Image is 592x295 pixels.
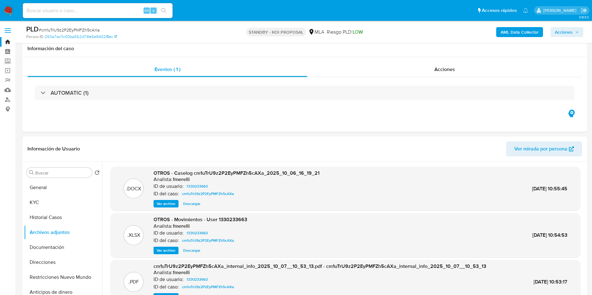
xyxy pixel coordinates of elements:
span: cm1uTrU9z2P2EyPMFZh5cAXa [182,283,234,291]
button: Descargar [180,200,203,207]
span: OTROS - Caselog cm1uTrU9z2P2EyPMFZh5cAXa_2025_10_06_16_19_21 [154,169,320,177]
span: [DATE] 10:54:53 [532,231,567,239]
a: cm1uTrU9z2P2EyPMFZh5cAXa [179,190,236,197]
b: AML Data Collector [501,27,539,37]
a: Salir [581,7,587,14]
button: search-icon [157,6,170,15]
div: AUTOMATIC (1) [35,86,575,100]
p: Analista: [154,176,172,183]
span: Acciones [434,66,455,73]
span: Ver mirada por persona [514,141,567,156]
h6: fmerelli [173,269,190,276]
button: Descargar [180,247,203,254]
button: Ver mirada por persona [506,141,582,156]
p: Analista: [154,269,172,276]
a: cm1uTrU9z2P2EyPMFZh5cAXa [179,283,236,291]
b: PLD [26,24,39,34]
p: ID de usuario: [154,230,183,236]
p: ID de usuario: [154,183,183,189]
span: OTROS - Movimientos - User 1330233663 [154,216,247,223]
a: 260a7ac11c00ba552d74fe5e9402f8ec [45,34,117,40]
span: Descargar [183,247,200,254]
button: Historial Casos [24,210,102,225]
span: 1330233663 [187,276,208,283]
span: Acciones [555,27,573,37]
p: Analista: [154,223,172,229]
button: AML Data Collector [496,27,543,37]
p: ID del caso: [154,237,179,244]
span: Ver archivo [157,201,175,207]
button: KYC [24,195,102,210]
span: [DATE] 10:53:17 [534,278,567,285]
p: .XLSX [127,232,140,239]
h3: AUTOMATIC (1) [51,89,89,96]
a: cm1uTrU9z2P2EyPMFZh5cAXa [179,237,236,244]
span: Accesos rápidos [482,7,517,14]
input: Buscar usuario o caso... [23,7,173,15]
p: .PDF [129,278,139,285]
input: Buscar [35,170,90,176]
button: Documentación [24,240,102,255]
h1: Información del caso [27,45,582,52]
span: cm1uTrU9z2P2EyPMFZh5cAXa [182,237,234,244]
p: ID de usuario: [154,276,183,283]
h6: fmerelli [173,176,190,183]
span: Riesgo PLD: [327,29,363,36]
span: Eventos ( 1 ) [154,66,180,73]
span: cm1uTrU9z2P2EyPMFZh5cAXa [182,190,234,197]
button: General [24,180,102,195]
span: Descargar [183,201,200,207]
a: 1330233663 [184,183,210,190]
a: 1330233663 [184,276,210,283]
span: LOW [353,28,363,36]
button: Buscar [29,170,34,175]
span: cm1uTrU9z2P2EyPMFZh5cAXa_internal_info_2025_10_07__10_53_13.pdf - cm1uTrU9z2P2EyPMFZh5cAXa_intern... [154,263,486,270]
h6: fmerelli [173,223,190,229]
button: Archivos adjuntos [24,225,102,240]
p: ID del caso: [154,284,179,290]
h1: Información de Usuario [27,146,80,152]
span: Ver archivo [157,247,175,254]
button: Acciones [550,27,583,37]
p: STANDBY - ROI PROPOSAL [246,28,306,36]
p: .DOCX [126,185,141,192]
a: Notificaciones [523,8,528,13]
div: MLA [308,29,324,36]
span: 1330233663 [187,183,208,190]
a: 1330233663 [184,229,210,237]
button: Volver al orden por defecto [95,170,100,177]
button: Ver archivo [154,200,179,207]
button: Restricciones Nuevo Mundo [24,270,102,285]
span: [DATE] 10:55:45 [532,185,567,192]
p: rocio.garcia@mercadolibre.com [543,7,579,13]
span: 1330233663 [187,229,208,237]
b: Person ID [26,34,43,40]
p: ID del caso: [154,191,179,197]
span: # cm1uTrU9z2P2EyPMFZh5cAXa [39,27,100,33]
span: s [153,7,154,13]
button: Direcciones [24,255,102,270]
button: Ver archivo [154,247,179,254]
span: Alt [144,7,149,13]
